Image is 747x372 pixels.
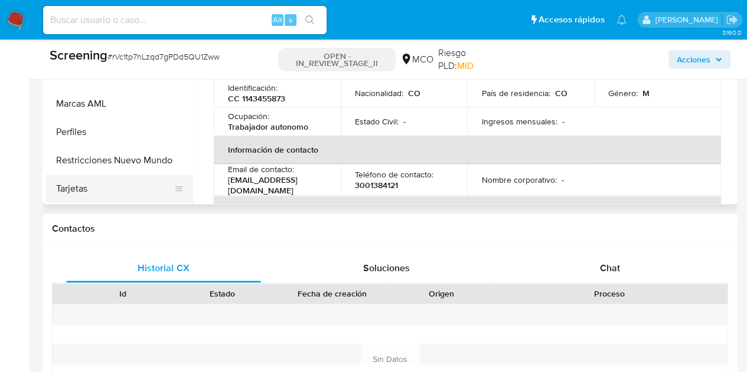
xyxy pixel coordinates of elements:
button: Perfiles [45,118,193,146]
div: Proceso [500,288,719,299]
button: Acciones [668,50,730,69]
p: Trabajador autonomo [228,121,308,132]
button: Tarjetas [45,175,184,203]
p: Teléfono de contacto : [355,169,433,180]
span: s [289,14,292,25]
p: CO [408,88,420,98]
p: OPEN - IN_REVIEW_STAGE_II [278,48,396,71]
span: # rVc1tp7hLzqd7gPDd5QU1Zww [107,51,220,62]
a: Salir [726,14,738,26]
span: Acciones [677,50,710,69]
b: Screening [50,45,107,64]
button: Restricciones Nuevo Mundo [45,146,193,175]
a: Notificaciones [616,15,627,25]
th: Verificación y cumplimiento [214,196,721,224]
span: Riesgo PLD: [438,47,502,72]
input: Buscar usuario o caso... [43,12,327,28]
p: Estado Civil : [355,116,399,127]
p: Género : [608,88,638,98]
div: Fecha de creación [280,288,383,299]
p: - [403,116,406,127]
p: 3001384121 [355,180,398,190]
span: MID [457,59,474,73]
p: Identificación : [228,83,278,93]
h1: Contactos [52,223,728,235]
p: Ingresos mensuales : [481,116,557,127]
div: MCO [400,53,433,66]
div: Id [81,288,164,299]
p: [EMAIL_ADDRESS][DOMAIN_NAME] [228,175,322,196]
span: Alt [273,14,282,25]
span: 3.160.0 [722,28,741,37]
span: Accesos rápidos [539,14,605,26]
p: CO [554,88,567,98]
button: Marcas AML [45,90,193,118]
span: Chat [600,261,620,275]
p: - [561,175,563,185]
span: Historial CX [138,261,189,275]
p: CC 1143455873 [228,93,285,104]
p: marcela.perdomo@mercadolibre.com.co [655,14,722,25]
p: País de residencia : [481,88,550,98]
p: Ocupación : [228,111,269,121]
p: Nombre corporativo : [481,175,556,185]
p: M [642,88,650,98]
button: search-icon [298,12,322,28]
span: Soluciones [363,261,410,275]
div: Origen [400,288,482,299]
p: Nacionalidad : [355,88,403,98]
th: Información de contacto [214,136,721,164]
div: Estado [181,288,263,299]
p: Email de contacto : [228,164,294,175]
p: - [562,116,564,127]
